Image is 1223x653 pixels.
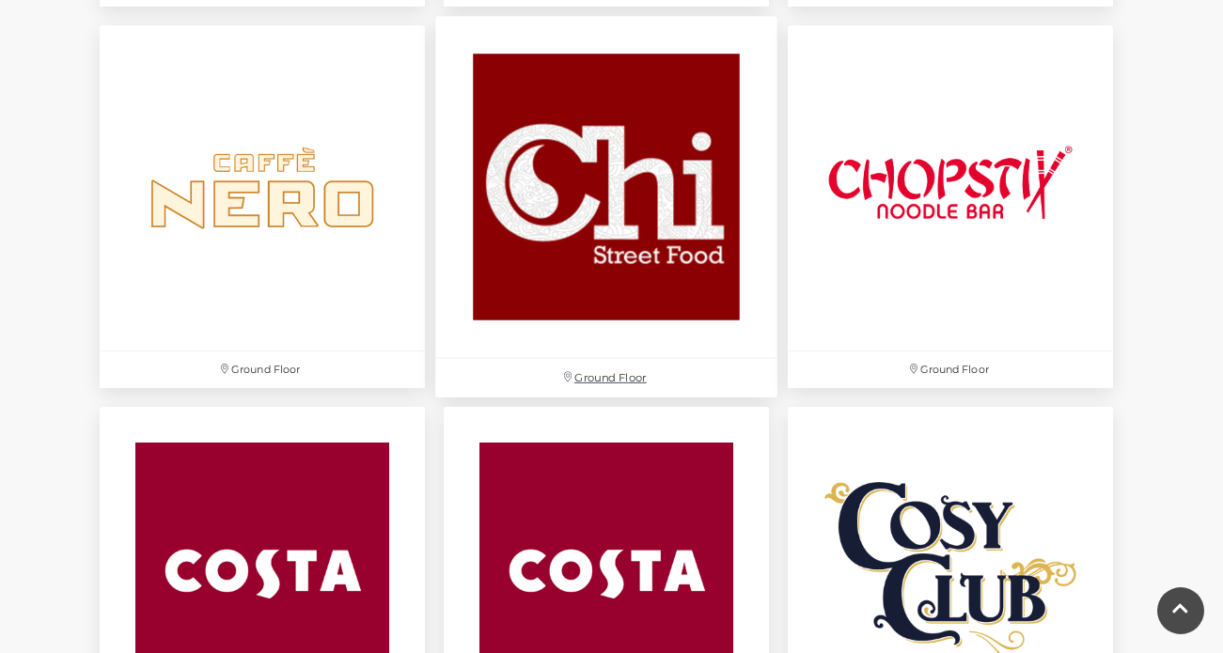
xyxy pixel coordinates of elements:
[426,7,788,408] a: Chi at Festival Place, Basingstoke Ground Floor
[435,359,777,397] p: Ground Floor
[90,16,434,397] a: Ground Floor
[778,16,1122,397] a: Ground Floor
[435,16,777,358] img: Chi at Festival Place, Basingstoke
[788,351,1113,388] p: Ground Floor
[100,351,425,388] p: Ground Floor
